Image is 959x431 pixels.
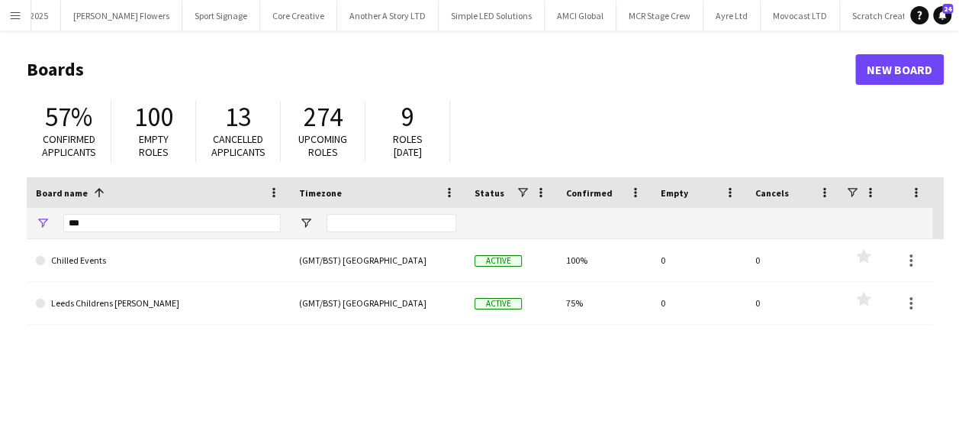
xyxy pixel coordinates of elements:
button: Ayre Ltd [703,1,761,31]
span: 9 [401,100,414,134]
span: 24 [942,4,953,14]
span: Active [475,298,522,309]
input: Board name Filter Input [63,214,281,232]
span: Roles [DATE] [393,132,423,159]
span: Status [475,187,504,199]
div: 0 [652,282,746,324]
button: Core Creative [260,1,337,31]
a: 24 [933,6,951,24]
span: Upcoming roles [298,132,347,159]
span: Empty [661,187,688,199]
div: 75% [557,282,652,324]
div: 100% [557,239,652,281]
a: Chilled Events [36,239,281,282]
a: Leeds Childrens [PERSON_NAME] [36,282,281,325]
button: Simple LED Solutions [439,1,545,31]
button: Open Filter Menu [36,216,50,230]
span: 100 [134,100,173,134]
span: 13 [225,100,251,134]
div: 0 [652,239,746,281]
button: MCR Stage Crew [616,1,703,31]
button: Sport Signage [182,1,260,31]
button: Open Filter Menu [299,216,313,230]
button: Scratch Creative [840,1,930,31]
span: Timezone [299,187,342,199]
button: AMCI Global [545,1,616,31]
span: Cancels [755,187,789,199]
div: 0 [746,239,841,281]
span: Confirmed applicants [42,132,96,159]
span: 57% [45,100,92,134]
button: Another A Story LTD [337,1,439,31]
button: [PERSON_NAME] Flowers [61,1,182,31]
span: 274 [304,100,343,134]
input: Timezone Filter Input [327,214,456,232]
span: Confirmed [566,187,613,199]
span: Empty roles [139,132,169,159]
span: Active [475,255,522,267]
button: Movocast LTD [761,1,840,31]
a: New Board [855,54,944,85]
span: Board name [36,187,88,199]
h1: Boards [27,58,855,81]
span: Cancelled applicants [211,132,265,159]
div: (GMT/BST) [GEOGRAPHIC_DATA] [290,239,465,281]
div: 0 [746,282,841,324]
div: (GMT/BST) [GEOGRAPHIC_DATA] [290,282,465,324]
